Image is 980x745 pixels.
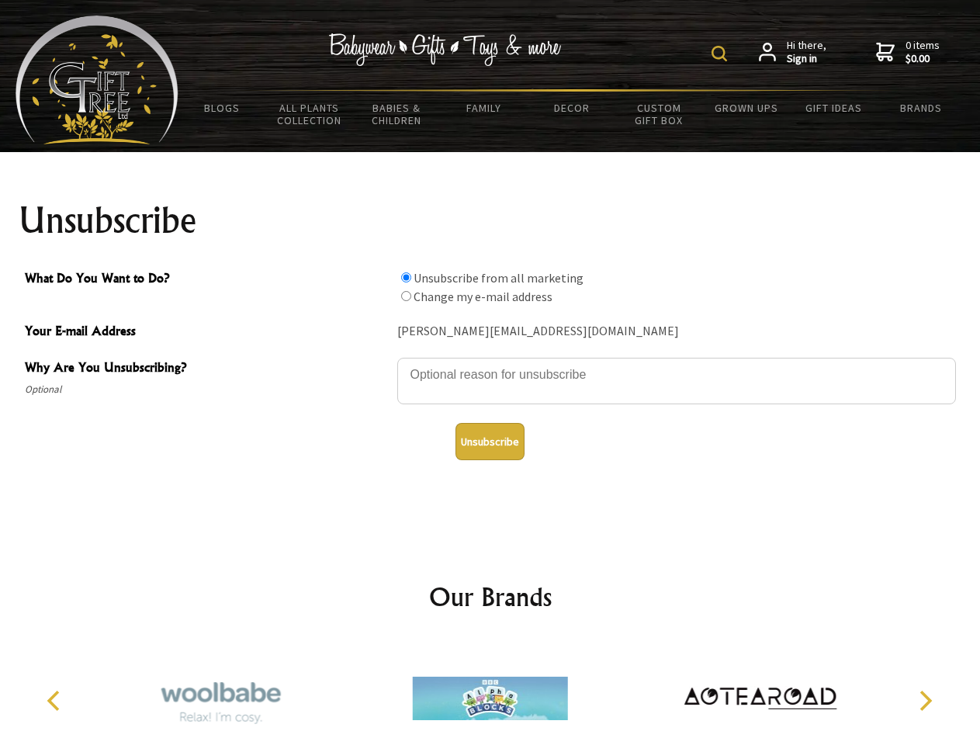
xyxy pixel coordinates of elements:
span: 0 items [906,38,940,66]
div: [PERSON_NAME][EMAIL_ADDRESS][DOMAIN_NAME] [397,320,956,344]
input: What Do You Want to Do? [401,291,411,301]
a: Grown Ups [702,92,790,124]
label: Change my e-mail address [414,289,552,304]
h1: Unsubscribe [19,202,962,239]
a: BLOGS [178,92,266,124]
img: Babywear - Gifts - Toys & more [329,33,562,66]
textarea: Why Are You Unsubscribing? [397,358,956,404]
input: What Do You Want to Do? [401,272,411,282]
span: Hi there, [787,39,826,66]
label: Unsubscribe from all marketing [414,270,583,286]
strong: $0.00 [906,52,940,66]
span: Your E-mail Address [25,321,390,344]
a: Custom Gift Box [615,92,703,137]
img: product search [712,46,727,61]
h2: Our Brands [31,578,950,615]
a: Hi there,Sign in [759,39,826,66]
button: Next [908,684,942,718]
button: Unsubscribe [455,423,525,460]
strong: Sign in [787,52,826,66]
a: Family [441,92,528,124]
a: Gift Ideas [790,92,878,124]
a: 0 items$0.00 [876,39,940,66]
button: Previous [39,684,73,718]
a: Babies & Children [353,92,441,137]
img: Babyware - Gifts - Toys and more... [16,16,178,144]
a: Brands [878,92,965,124]
a: All Plants Collection [266,92,354,137]
a: Decor [528,92,615,124]
span: Optional [25,380,390,399]
span: Why Are You Unsubscribing? [25,358,390,380]
span: What Do You Want to Do? [25,269,390,291]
